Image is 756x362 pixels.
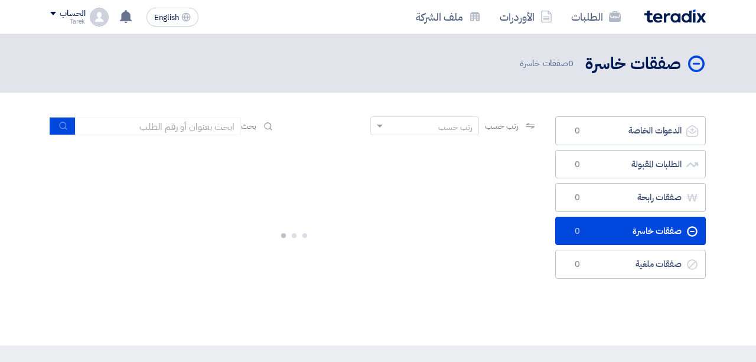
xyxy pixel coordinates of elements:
[570,259,584,270] span: 0
[485,120,519,132] span: رتب حسب
[555,250,706,279] a: صفقات ملغية0
[644,9,706,23] img: Teradix logo
[562,3,630,31] a: الطلبات
[555,150,706,179] a: الطلبات المقبولة0
[555,217,706,246] a: صفقات خاسرة0
[570,125,584,137] span: 0
[520,57,576,70] span: صفقات خاسرة
[50,18,85,25] div: Tarek
[570,226,584,237] span: 0
[568,57,573,70] span: 0
[241,120,256,132] span: بحث
[555,183,706,212] a: صفقات رابحة0
[438,121,472,133] div: رتب حسب
[570,159,584,171] span: 0
[76,118,241,135] input: ابحث بعنوان أو رقم الطلب
[555,116,706,145] a: الدعوات الخاصة0
[490,3,562,31] a: الأوردرات
[570,192,584,204] span: 0
[585,53,681,76] h2: صفقات خاسرة
[90,8,109,27] img: profile_test.png
[406,3,490,31] a: ملف الشركة
[60,9,85,19] div: الحساب
[154,14,179,22] span: English
[146,8,198,27] button: English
